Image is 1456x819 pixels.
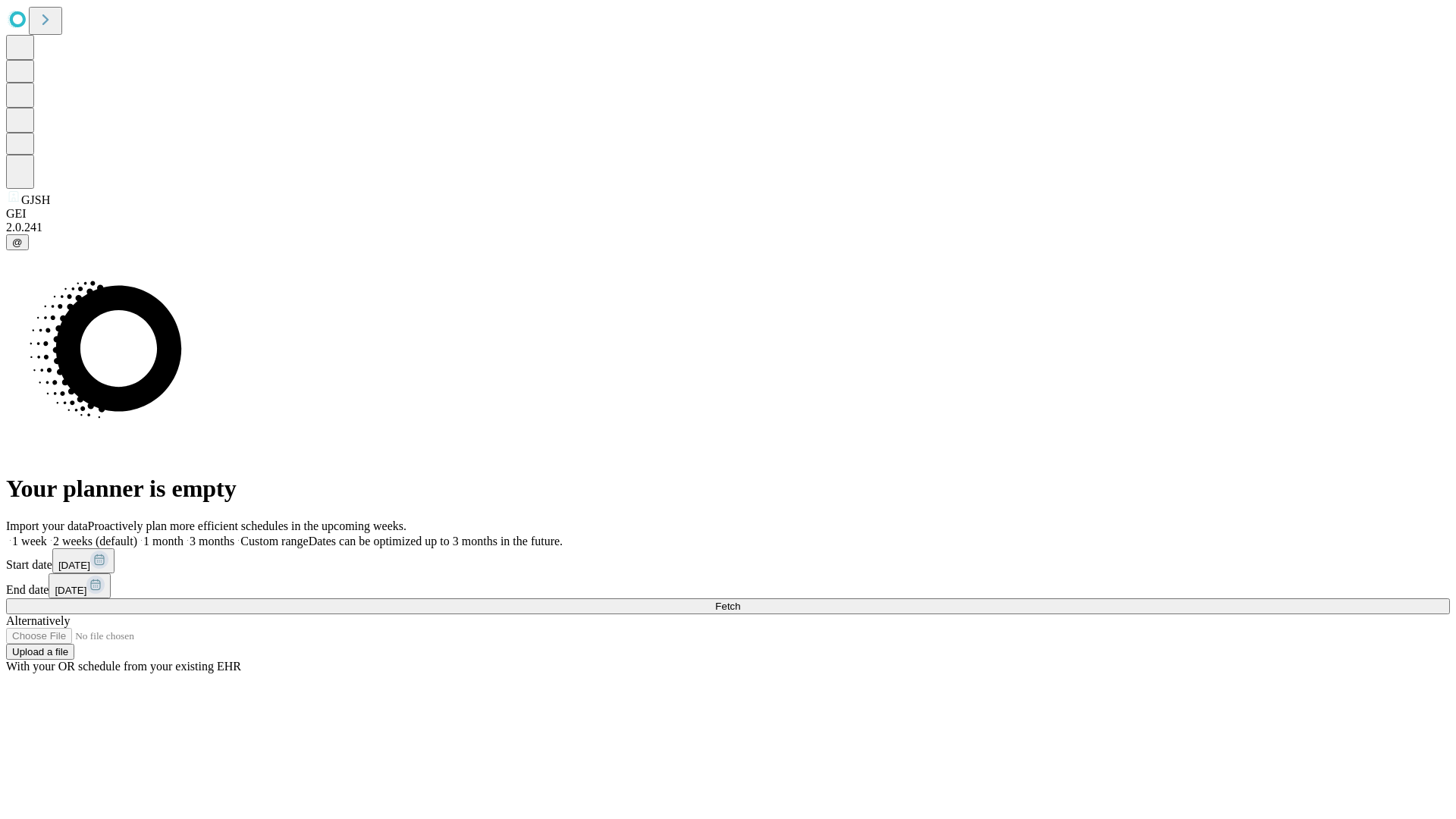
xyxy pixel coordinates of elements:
span: Import your data [6,519,88,532]
span: 3 months [190,535,234,548]
span: Proactively plan more efficient schedules in the upcoming weeks. [88,519,406,532]
span: 2 weeks (default) [53,535,137,548]
div: 2.0.241 [6,221,1450,234]
button: Upload a file [6,644,74,660]
span: @ [12,237,23,248]
button: [DATE] [52,548,115,573]
span: Fetch [715,601,740,612]
button: [DATE] [49,573,111,598]
span: 1 month [143,535,184,548]
span: Custom range [240,535,308,548]
span: [DATE] [55,585,86,596]
span: [DATE] [58,560,90,571]
button: Fetch [6,598,1450,614]
button: @ [6,234,29,250]
span: 1 week [12,535,47,548]
div: End date [6,573,1450,598]
div: Start date [6,548,1450,573]
span: Alternatively [6,614,70,627]
span: Dates can be optimized up to 3 months in the future. [309,535,563,548]
div: GEI [6,207,1450,221]
span: With your OR schedule from your existing EHR [6,660,241,673]
h1: Your planner is empty [6,475,1450,503]
span: GJSH [21,193,50,206]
